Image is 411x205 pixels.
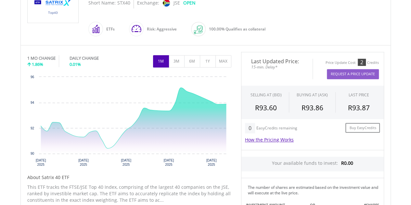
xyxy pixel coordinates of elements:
span: R0.00 [341,160,353,166]
text: [DATE] 2025 [121,159,131,166]
div: Chart. Highcharts interactive chart. [27,74,231,171]
button: 1Y [200,55,216,67]
span: 15-min. Delay* [246,64,308,70]
text: [DATE] 2025 [163,159,174,166]
text: 92 [30,127,34,130]
span: 1.86% [32,61,43,67]
div: 0 [245,123,255,133]
p: This ETF tracks the FTSE/JSE Top 40 Index, comprising of the largest 40 companies on the JSE, ran... [27,184,231,203]
button: 1M [153,55,169,67]
a: Buy EasyCredits [345,123,380,133]
text: [DATE] 2025 [206,159,216,166]
div: ETFs [103,21,115,37]
div: The number of shares are estimated based on the investment value and will execute at the live price. [248,185,381,196]
text: [DATE] 2025 [35,159,46,166]
div: 1 MO CHANGE [27,55,56,61]
button: 3M [169,55,185,67]
div: EasyCredits remaining [256,126,297,131]
span: R93.60 [255,103,277,112]
div: Price Update Cost: [326,60,356,65]
span: Last Updated Price: [246,59,308,64]
div: Credits [367,60,379,65]
a: How the Pricing Works [245,137,294,143]
div: Risk: Aggressive [144,21,177,37]
span: R93.87 [348,103,370,112]
h5: About Satrix 40 ETF [27,174,231,181]
div: LAST PRICE [349,92,369,98]
div: Your available funds to invest: [241,157,384,171]
svg: Interactive chart [27,74,231,171]
text: [DATE] 2025 [78,159,89,166]
span: R93.86 [301,103,323,112]
text: 90 [30,152,34,155]
div: SELLING AT (BID) [250,92,281,98]
img: collateral-qualifying-green.svg [194,25,203,34]
span: BUYING AT (ASK) [297,92,328,98]
text: 94 [30,101,34,104]
span: 100.00% Qualifies as collateral [209,26,265,32]
button: 6M [184,55,200,67]
div: DAILY CHANGE [70,55,121,61]
button: MAX [215,55,231,67]
div: 2 [358,59,366,66]
span: 0.01% [70,61,81,67]
text: 96 [30,75,34,79]
button: Request A Price Update [327,69,379,79]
